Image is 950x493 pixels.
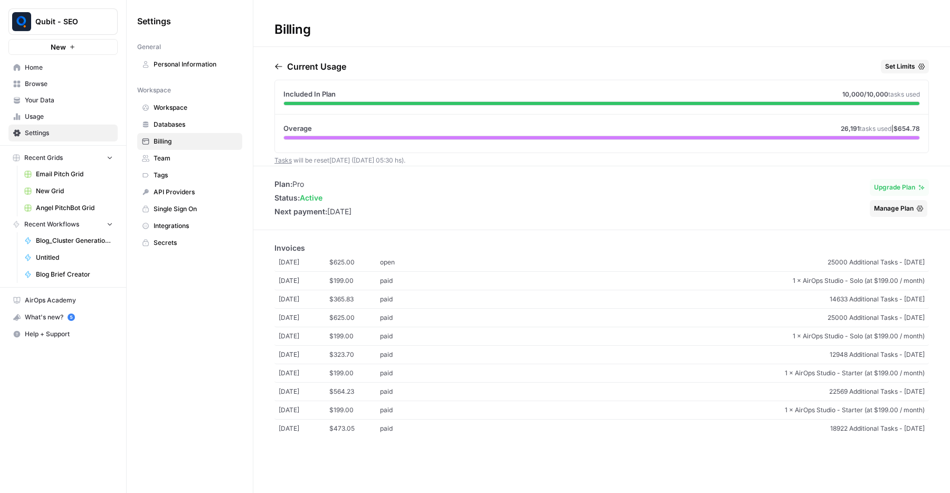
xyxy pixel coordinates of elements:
[25,96,113,105] span: Your Data
[329,405,380,415] span: $199.00
[137,201,242,217] a: Single Sign On
[329,368,380,378] span: $199.00
[431,331,925,341] span: 1 × AirOps Studio - Solo (at $199.00 / month)
[274,207,327,216] span: Next payment:
[137,133,242,150] a: Billing
[380,350,431,359] span: paid
[841,124,920,134] span: |
[274,309,929,327] a: [DATE]$625.00paid25000 Additional Tasks - [DATE]
[431,276,925,286] span: 1 × AirOps Studio - Solo (at $199.00 / month)
[8,309,118,326] button: What's new? 5
[25,128,113,138] span: Settings
[431,350,925,359] span: 12948 Additional Tasks - [DATE]
[431,295,925,304] span: 14633 Additional Tasks - [DATE]
[8,8,118,35] button: Workspace: Qubit - SEO
[279,350,329,359] span: [DATE]
[279,276,329,286] span: [DATE]
[274,272,929,290] a: [DATE]$199.00paid1 × AirOps Studio - Solo (at $199.00 / month)
[154,60,237,69] span: Personal Information
[25,63,113,72] span: Home
[841,125,860,132] span: 26,191
[329,350,380,359] span: $323.70
[287,60,346,73] p: Current Usage
[329,387,380,396] span: $564.23
[8,216,118,232] button: Recent Workflows
[274,327,929,346] a: [DATE]$199.00paid1 × AirOps Studio - Solo (at $199.00 / month)
[137,42,161,52] span: General
[380,258,431,267] span: open
[9,309,117,325] div: What's new?
[36,236,113,245] span: Blog_Cluster Generation V3a1 with WP Integration [Live site]
[137,116,242,133] a: Databases
[35,16,99,27] span: Qubit - SEO
[279,368,329,378] span: [DATE]
[154,187,237,197] span: API Providers
[274,383,929,401] a: [DATE]$564.23paid22569 Additional Tasks - [DATE]
[279,387,329,396] span: [DATE]
[36,270,113,279] span: Blog Brief Creator
[274,243,929,253] p: Invoices
[20,232,118,249] a: Blog_Cluster Generation V3a1 with WP Integration [Live site]
[8,326,118,343] button: Help + Support
[431,424,925,433] span: 18922 Additional Tasks - [DATE]
[25,329,113,339] span: Help + Support
[20,200,118,216] a: Angel PitchBot Grid
[70,315,72,320] text: 5
[274,179,292,188] span: Plan:
[274,253,929,272] a: [DATE]$625.00open25000 Additional Tasks - [DATE]
[8,292,118,309] a: AirOps Academy
[12,12,31,31] img: Qubit - SEO Logo
[137,150,242,167] a: Team
[283,123,312,134] span: Overage
[431,387,925,396] span: 22569 Additional Tasks - [DATE]
[154,170,237,180] span: Tags
[329,276,380,286] span: $199.00
[380,331,431,341] span: paid
[431,313,925,323] span: 25000 Additional Tasks - [DATE]
[329,424,380,433] span: $473.05
[888,90,920,98] span: tasks used
[842,90,888,98] span: 10,000 /10,000
[329,295,380,304] span: $365.83
[154,103,237,112] span: Workspace
[8,92,118,109] a: Your Data
[380,295,431,304] span: paid
[51,42,66,52] span: New
[137,15,171,27] span: Settings
[8,59,118,76] a: Home
[8,75,118,92] a: Browse
[279,258,329,267] span: [DATE]
[329,258,380,267] span: $625.00
[137,234,242,251] a: Secrets
[20,166,118,183] a: Email Pitch Grid
[380,313,431,323] span: paid
[274,156,292,164] a: Tasks
[36,253,113,262] span: Untitled
[380,387,431,396] span: paid
[8,125,118,141] a: Settings
[279,295,329,304] span: [DATE]
[137,56,242,73] a: Personal Information
[274,364,929,383] a: [DATE]$199.00paid1 × AirOps Studio - Starter (at $199.00 / month)
[431,368,925,378] span: 1 × AirOps Studio - Starter (at $199.00 / month)
[380,276,431,286] span: paid
[874,204,914,213] span: Manage Plan
[25,112,113,121] span: Usage
[300,193,322,202] span: active
[274,420,929,438] a: [DATE]$473.05paid18922 Additional Tasks - [DATE]
[279,405,329,415] span: [DATE]
[279,313,329,323] span: [DATE]
[329,331,380,341] span: $199.00
[68,314,75,321] a: 5
[25,79,113,89] span: Browse
[154,120,237,129] span: Databases
[137,86,171,95] span: Workspace
[274,346,929,364] a: [DATE]$323.70paid12948 Additional Tasks - [DATE]
[894,125,920,132] span: $654.78
[137,167,242,184] a: Tags
[274,179,351,189] li: Pro
[20,266,118,283] a: Blog Brief Creator
[20,183,118,200] a: New Grid
[20,249,118,266] a: Untitled
[24,153,63,163] span: Recent Grids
